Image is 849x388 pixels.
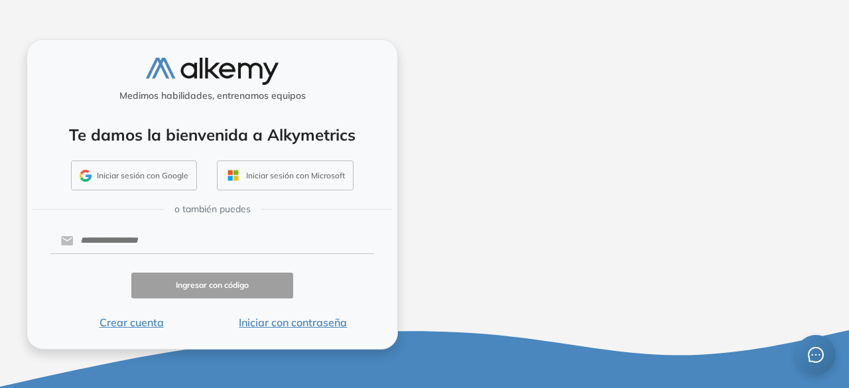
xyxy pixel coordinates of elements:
h4: Te damos la bienvenida a Alkymetrics [44,125,380,145]
span: message [807,346,824,363]
img: logo-alkemy [146,58,279,85]
button: Iniciar sesión con Google [71,161,197,191]
button: Ingresar con código [131,273,293,298]
button: Crear cuenta [50,314,212,330]
span: o también puedes [174,202,251,216]
button: Iniciar con contraseña [212,314,374,330]
button: Iniciar sesión con Microsoft [217,161,354,191]
img: GMAIL_ICON [80,170,92,182]
h5: Medimos habilidades, entrenamos equipos [33,90,392,101]
img: OUTLOOK_ICON [226,168,241,183]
